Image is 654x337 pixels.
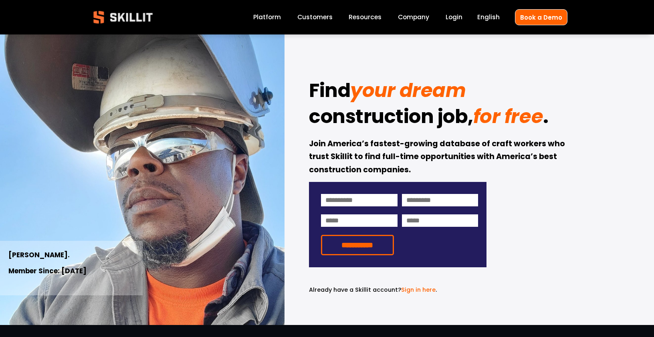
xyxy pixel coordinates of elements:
strong: [PERSON_NAME]. [8,250,70,261]
a: Platform [253,12,281,23]
strong: . [543,102,549,135]
a: Company [398,12,429,23]
p: . [309,285,486,295]
a: folder dropdown [349,12,381,23]
strong: construction job, [309,102,473,135]
strong: Find [309,76,350,109]
img: Skillit [87,5,159,29]
a: Customers [297,12,333,23]
a: Book a Demo [515,9,567,25]
span: Resources [349,12,381,22]
span: English [477,12,500,22]
span: Already have a Skillit account? [309,286,401,294]
strong: Member Since: [DATE] [8,266,87,277]
div: language picker [477,12,500,23]
em: your dream [350,77,466,104]
a: Login [446,12,462,23]
strong: Join America’s fastest-growing database of craft workers who trust Skillit to find full-time oppo... [309,138,567,177]
em: for free [473,103,543,130]
a: Sign in here [401,286,436,294]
